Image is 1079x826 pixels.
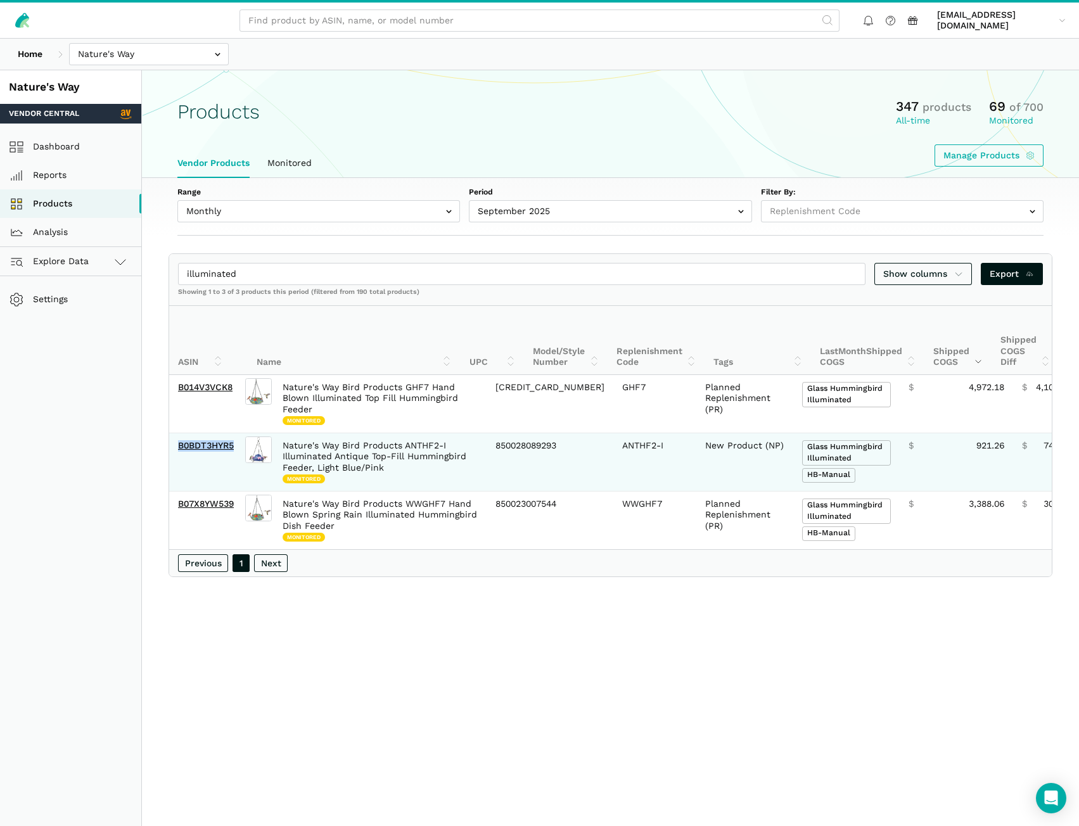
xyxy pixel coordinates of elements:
th: Shipped COGS: activate to sort column ascending [924,306,992,375]
div: Nature's Way [9,79,132,95]
span: $ [1022,382,1027,393]
a: Vendor Products [169,149,259,178]
a: Show columns [874,263,972,285]
span: Month [838,346,866,356]
a: Next [254,554,288,572]
th: Tags: activate to sort column ascending [705,306,811,375]
th: Last Shipped COGS: activate to sort column ascending [811,306,924,375]
a: [EMAIL_ADDRESS][DOMAIN_NAME] [933,7,1070,34]
span: of 700 [1009,101,1044,113]
label: Range [177,187,460,198]
span: 69 [989,98,1006,114]
span: 921.26 [976,440,1004,452]
input: Nature's Way [69,43,229,65]
input: Monthly [177,200,460,222]
span: $ [909,499,914,510]
a: 1 [233,554,250,572]
div: All-time [896,115,971,127]
span: Monitored [283,533,325,542]
th: Shipped COGS Diff: activate to sort column ascending [992,306,1059,375]
td: Nature's Way Bird Products WWGHF7 Hand Blown Spring Rain Illuminated Hummingbird Dish Feeder [274,492,487,550]
td: 850023007544 [487,492,613,550]
th: Replenishment Code: activate to sort column ascending [608,306,705,375]
img: Nature's Way Bird Products GHF7 Hand Blown Illuminated Top Fill Hummingbird Feeder [245,378,272,405]
label: Period [469,187,751,198]
a: B014V3VCK8 [178,382,233,392]
span: 347 [896,98,919,114]
span: Show columns [883,267,963,281]
td: 850028089293 [487,433,613,492]
div: Showing 1 to 3 of 3 products this period (filtered from 190 total products) [169,288,1052,305]
td: Planned Replenishment (PR) [696,375,793,433]
th: UPC: activate to sort column ascending [461,306,525,375]
th: Name: activate to sort column ascending [248,306,461,375]
span: $ [909,382,914,393]
div: Open Intercom Messenger [1036,783,1066,813]
span: Monitored [283,416,325,425]
a: B07X8YW539 [178,499,234,509]
td: Nature's Way Bird Products ANTHF2-I Illuminated Antique Top-Fill Hummingbird Feeder, Light Blue/Pink [274,433,487,492]
span: HB-Manual [802,468,855,483]
a: Home [9,43,51,65]
span: $ [1022,440,1027,452]
span: 306.15 [1044,499,1071,510]
a: Monitored [259,149,321,178]
input: Search products... [178,263,865,285]
input: Replenishment Code [761,200,1044,222]
th: Model/Style Number: activate to sort column ascending [524,306,608,375]
a: Previous [178,554,228,572]
div: Monitored [989,115,1044,127]
a: B0BDT3HYR5 [178,440,234,450]
span: HB-Manual [802,526,855,541]
a: Manage Products [935,144,1044,167]
input: Find product by ASIN, name, or model number [239,10,840,32]
span: Glass Hummingbird Illuminated [802,499,891,524]
td: Planned Replenishment (PR) [696,492,793,550]
label: Filter By: [761,187,1044,198]
span: 4,101.35 [1036,382,1071,393]
span: [EMAIL_ADDRESS][DOMAIN_NAME] [937,10,1054,32]
span: 741.19 [1044,440,1071,452]
th: ASIN: activate to sort column ascending [169,306,231,375]
td: ANTHF2-I [613,433,696,492]
td: WWGHF7 [613,492,696,550]
img: Nature's Way Bird Products ANTHF2-I Illuminated Antique Top-Fill Hummingbird Feeder, Light Blue/Pink [245,436,272,463]
span: 4,972.18 [969,382,1004,393]
h1: Products [177,101,260,123]
td: [CREDIT_CARD_NUMBER] [487,375,613,433]
span: Monitored [283,474,325,483]
span: Vendor Central [9,108,79,120]
span: Export [990,267,1035,281]
input: September 2025 [469,200,751,222]
img: Nature's Way Bird Products WWGHF7 Hand Blown Spring Rain Illuminated Hummingbird Dish Feeder [245,495,272,521]
td: GHF7 [613,375,696,433]
td: Nature's Way Bird Products GHF7 Hand Blown Illuminated Top Fill Hummingbird Feeder [274,375,487,433]
span: Explore Data [13,254,89,269]
span: Glass Hummingbird Illuminated [802,382,891,408]
span: products [923,101,971,113]
span: Glass Hummingbird Illuminated [802,440,891,466]
a: Export [981,263,1044,285]
td: New Product (NP) [696,433,793,492]
span: $ [909,440,914,452]
span: 3,388.06 [969,499,1004,510]
span: $ [1022,499,1027,510]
